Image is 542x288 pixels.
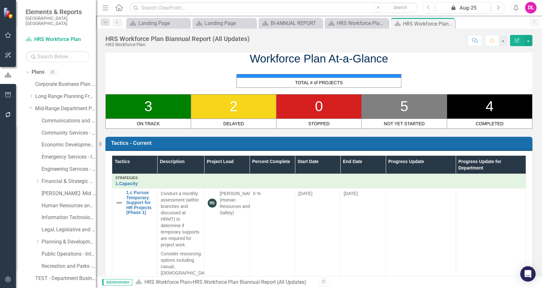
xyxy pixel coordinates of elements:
a: TEST - Department Business Plan [35,275,96,282]
a: Mid-Range Department Plans [35,105,96,112]
a: Corporate Business Plan ([DATE]-[DATE]) [35,81,96,88]
a: Emergency Services - Integrated Business Plan [42,153,96,161]
span: Workforce Plan At-a-Glance [250,52,388,65]
img: ClearPoint Strategy [3,7,14,19]
p: Conduct a monthly assessment (within branches and discussed at HRMT) to determine if temporary su... [161,190,201,249]
a: Engineering Services - Integrated Business Plan [42,166,96,173]
div: HRS Workforce Plan Biannual Report (All Updates) [193,279,306,285]
a: Communications and Public Affairs - Integrated Business Plan ([DATE]-[DATE]) [42,117,96,125]
a: HRS Workforce Plan [144,279,190,285]
span: Search [393,5,407,10]
img: Not Defined [115,199,123,207]
div: HRS Workforce Plan Biannual Report (All Updates) [105,35,250,42]
button: Aug-25 [436,2,491,13]
div: BI-ANNUAL REPORT [271,19,321,27]
div: » [135,279,314,286]
span: Administrator [102,279,132,285]
div: Aug-25 [438,4,488,12]
div: 31 [48,70,58,75]
a: HRS Workforce Plan [26,36,89,43]
div: [PERSON_NAME] (Human Resources and Safety) [220,190,257,216]
a: Plans [32,69,44,76]
div: HRS Workforce Plan [105,42,250,47]
span: 4 [485,98,493,114]
span: ON TRACK [137,121,160,126]
td: STOPPED [276,119,362,128]
span: [DATE] [298,191,312,196]
a: 1.c Pursue Temporary Support for HR Projects (Phase 1) [126,190,154,215]
div: Strategies [115,176,523,180]
a: BI-ANNUAL REPORT [260,19,321,27]
span: TOTAL # of PROJECTS [295,80,343,85]
a: Recreation and Parks - Mid Range Business Plan [42,263,96,270]
span: Elements & Reports [26,8,89,16]
input: Search ClearPoint... [129,2,418,13]
a: Long Range Planning Framework [35,93,96,100]
div: 0 % [253,190,292,197]
a: [PERSON_NAME]- Mid Range Business Plan [42,190,96,197]
a: Community Services - Integrated Business Plan [42,129,96,137]
span: [DATE] [344,191,358,196]
input: Search Below... [26,51,89,62]
span: 5 [400,98,408,114]
a: Legal, Legislative and Records Services - Integrated Business Plan [42,226,96,234]
span: 3 [144,98,152,114]
div: Landing Page [138,19,188,27]
small: [GEOGRAPHIC_DATA], [GEOGRAPHIC_DATA] [26,16,89,26]
span: COMPLETED [476,121,503,126]
button: Search [384,3,416,12]
div: HRS Workforce Plan Landing Page [337,19,387,27]
a: Information Technology Services - Integrated Business Plan [42,214,96,221]
div: RS [208,199,217,208]
a: Public Operations - Integrated Business Plan [42,251,96,258]
h3: Tactics - Current [111,140,529,146]
a: Landing Page [128,19,188,27]
span: DELAYED [223,121,244,126]
a: 1.Capacity [115,181,523,186]
div: Open Intercom Messenger [520,266,536,282]
span: 0 [315,98,323,114]
button: DL [525,2,537,13]
a: HRS Workforce Plan Landing Page [326,19,387,27]
span: NOT YET STARTED [384,121,425,126]
a: Economic Development - Integrated Business Plan [42,141,96,149]
span: 2 [229,98,237,114]
a: Landing Page [194,19,254,27]
div: HRS Workforce Plan Biannual Report (All Updates) [403,20,453,28]
a: Planning & Development - Integrated Business Plan [42,238,96,246]
a: Financial & Strategic Services - Integrated Business Plan [42,178,96,185]
div: Landing Page [205,19,254,27]
a: Human Resources and Safety - Integrated Business Plan [42,202,96,210]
